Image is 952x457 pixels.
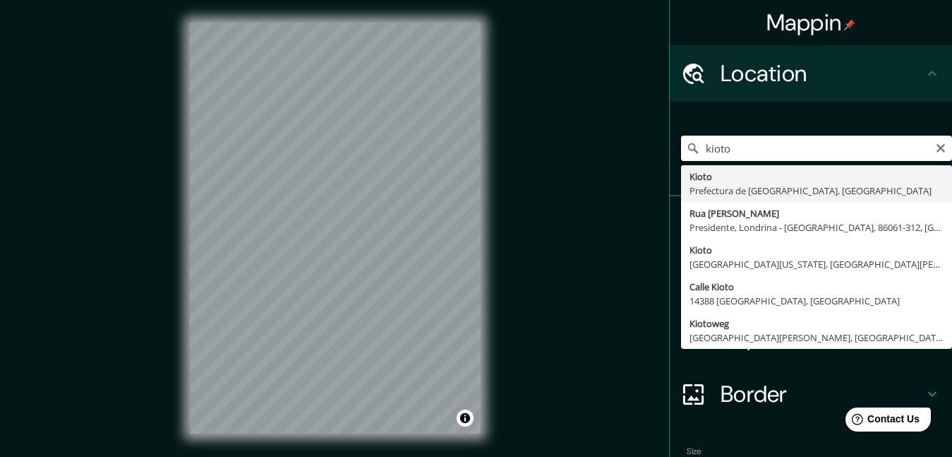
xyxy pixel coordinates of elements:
[721,324,924,352] h4: Layout
[766,8,856,37] h4: Mappin
[689,257,944,271] div: [GEOGRAPHIC_DATA][US_STATE], [GEOGRAPHIC_DATA][PERSON_NAME] 8240000, [GEOGRAPHIC_DATA]
[689,184,944,198] div: Prefectura de [GEOGRAPHIC_DATA], [GEOGRAPHIC_DATA]
[670,253,952,309] div: Style
[670,309,952,366] div: Layout
[457,410,474,427] button: Toggle attribution
[190,23,481,434] canvas: Map
[689,220,944,235] div: Presidente, Londrina - [GEOGRAPHIC_DATA], 86061-312, [GEOGRAPHIC_DATA]
[826,402,936,441] iframe: Help widget launcher
[721,59,924,88] h4: Location
[844,19,855,30] img: pin-icon.png
[689,206,944,220] div: Rua [PERSON_NAME]
[689,243,944,257] div: Kioto
[689,170,944,184] div: Kioto
[670,366,952,422] div: Border
[689,280,944,294] div: Calle Kioto
[689,331,944,345] div: [GEOGRAPHIC_DATA][PERSON_NAME], [GEOGRAPHIC_DATA]
[689,294,944,308] div: 14388 [GEOGRAPHIC_DATA], [GEOGRAPHIC_DATA]
[670,196,952,253] div: Pins
[721,380,924,408] h4: Border
[670,45,952,102] div: Location
[689,316,944,331] div: Kiotoweg
[681,136,952,161] input: Pick your city or area
[935,141,946,154] button: Clear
